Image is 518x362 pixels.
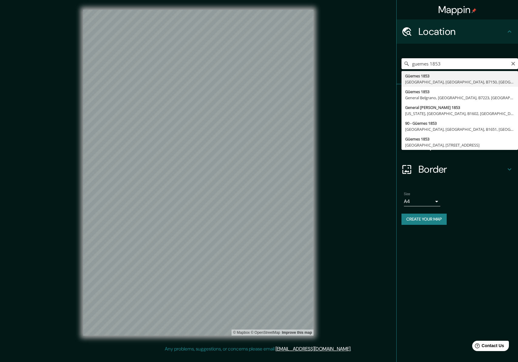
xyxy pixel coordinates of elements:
[233,330,250,335] a: Mapbox
[405,110,514,117] div: [US_STATE], [GEOGRAPHIC_DATA], B1602, [GEOGRAPHIC_DATA]
[405,136,514,142] div: Güemes 1853
[282,330,312,335] a: Map feedback
[405,73,514,79] div: Güemes 1853
[405,95,514,101] div: General Belgrano, [GEOGRAPHIC_DATA], B7223, [GEOGRAPHIC_DATA]
[397,157,518,181] div: Border
[405,120,514,126] div: 90 - Güemes 1853
[276,346,350,352] a: [EMAIL_ADDRESS][DOMAIN_NAME]
[438,4,477,16] h4: Mappin
[83,10,313,336] canvas: Map
[397,84,518,109] div: Pins
[165,345,351,353] p: Any problems, suggestions, or concerns please email .
[351,345,352,353] div: .
[404,197,440,206] div: A4
[472,8,476,13] img: pin-icon.png
[418,139,506,151] h4: Layout
[405,89,514,95] div: Güemes 1853
[397,109,518,133] div: Style
[464,338,511,355] iframe: Help widget launcher
[251,330,280,335] a: OpenStreetMap
[418,25,506,38] h4: Location
[404,191,410,197] label: Size
[352,345,354,353] div: .
[405,142,514,148] div: [GEOGRAPHIC_DATA], [STREET_ADDRESS]
[511,60,516,66] button: Clear
[401,58,518,69] input: Pick your city or area
[405,104,514,110] div: General [PERSON_NAME] 1853
[418,163,506,175] h4: Border
[405,79,514,85] div: [GEOGRAPHIC_DATA], [GEOGRAPHIC_DATA], B7150, [GEOGRAPHIC_DATA]
[405,126,514,132] div: [GEOGRAPHIC_DATA], [GEOGRAPHIC_DATA], B1651, [GEOGRAPHIC_DATA]
[397,19,518,44] div: Location
[401,214,447,225] button: Create your map
[397,133,518,157] div: Layout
